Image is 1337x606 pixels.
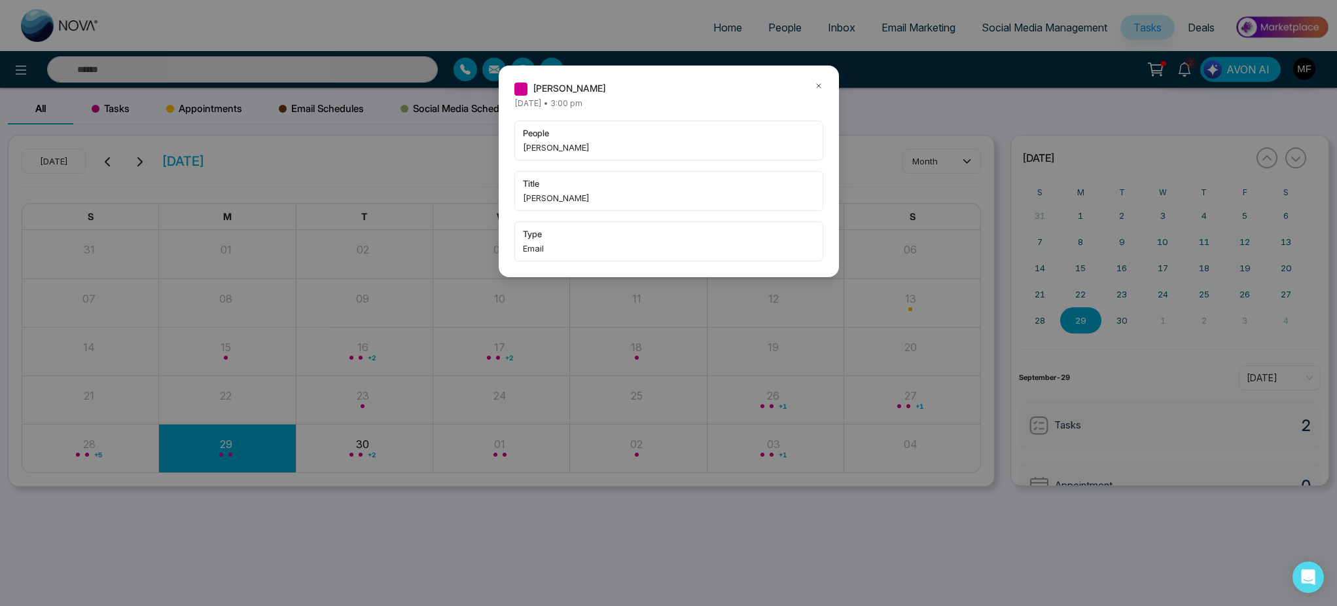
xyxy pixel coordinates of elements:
[533,81,606,96] span: [PERSON_NAME]
[523,141,815,154] span: [PERSON_NAME]
[523,177,815,190] span: title
[523,191,815,204] span: [PERSON_NAME]
[523,242,815,255] span: Email
[1292,561,1324,593] div: Open Intercom Messenger
[523,126,815,140] span: people
[523,227,815,240] span: type
[514,98,582,108] span: [DATE] • 3:00 pm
